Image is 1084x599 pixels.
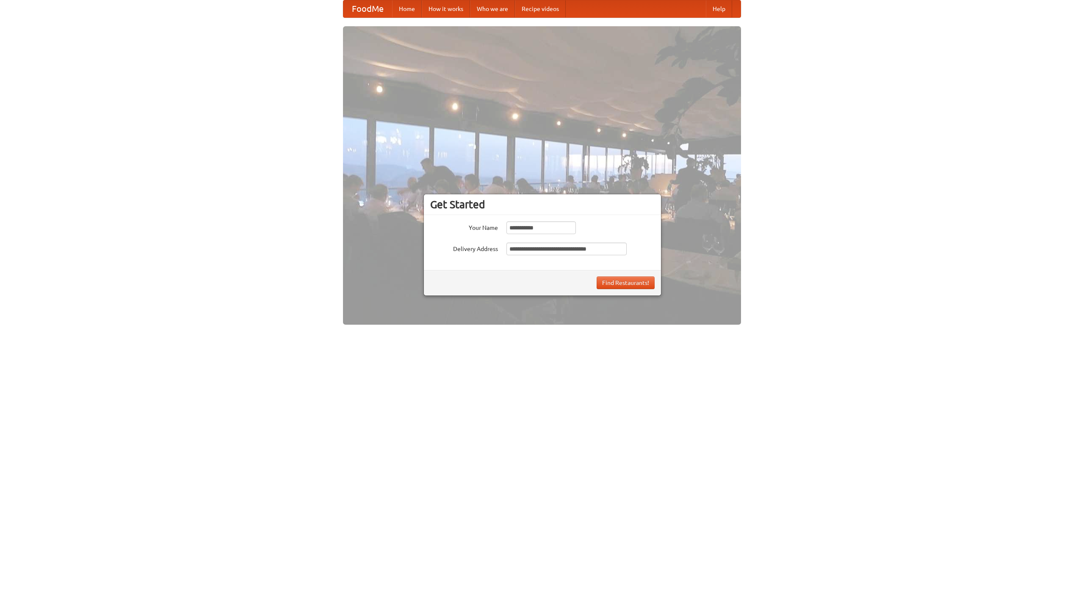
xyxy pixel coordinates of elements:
a: Home [392,0,422,17]
a: FoodMe [343,0,392,17]
button: Find Restaurants! [597,276,655,289]
label: Your Name [430,221,498,232]
a: Help [706,0,732,17]
h3: Get Started [430,198,655,211]
a: Who we are [470,0,515,17]
a: How it works [422,0,470,17]
label: Delivery Address [430,243,498,253]
a: Recipe videos [515,0,566,17]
